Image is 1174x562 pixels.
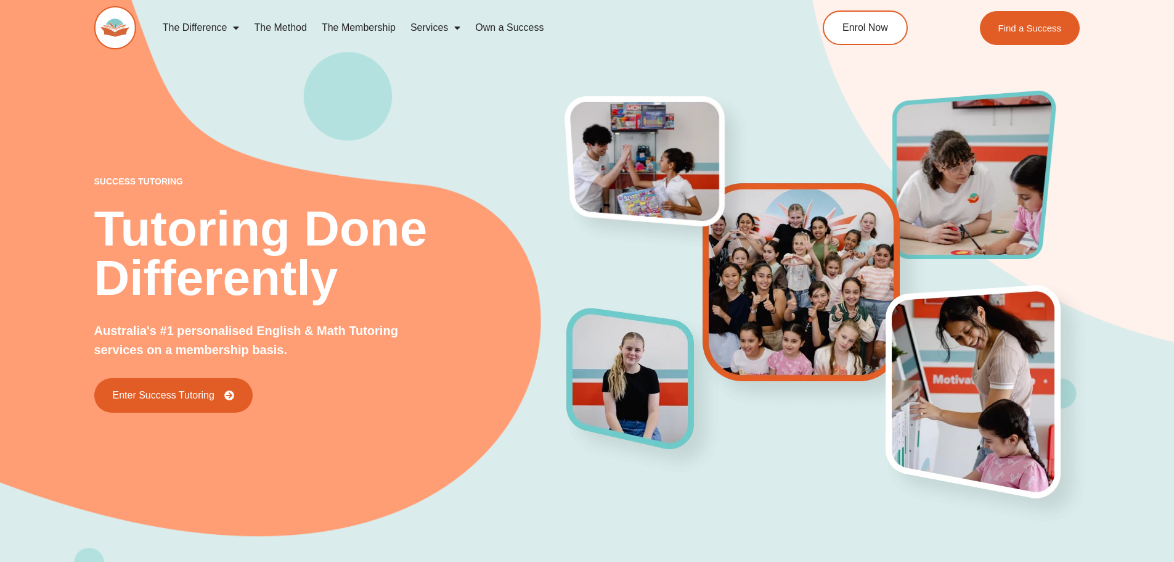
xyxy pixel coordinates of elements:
a: The Membership [314,14,403,42]
p: success tutoring [94,177,568,186]
a: Enter Success Tutoring [94,378,253,413]
span: Find a Success [998,23,1062,33]
a: Find a Success [980,11,1080,45]
a: The Method [247,14,314,42]
nav: Menu [155,14,767,42]
a: Own a Success [468,14,551,42]
span: Enrol Now [842,23,888,33]
a: Enrol Now [823,10,908,45]
a: The Difference [155,14,247,42]
a: Services [403,14,468,42]
h2: Tutoring Done Differently [94,204,568,303]
span: Enter Success Tutoring [113,391,214,400]
p: Australia's #1 personalised English & Math Tutoring services on a membership basis. [94,321,440,360]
